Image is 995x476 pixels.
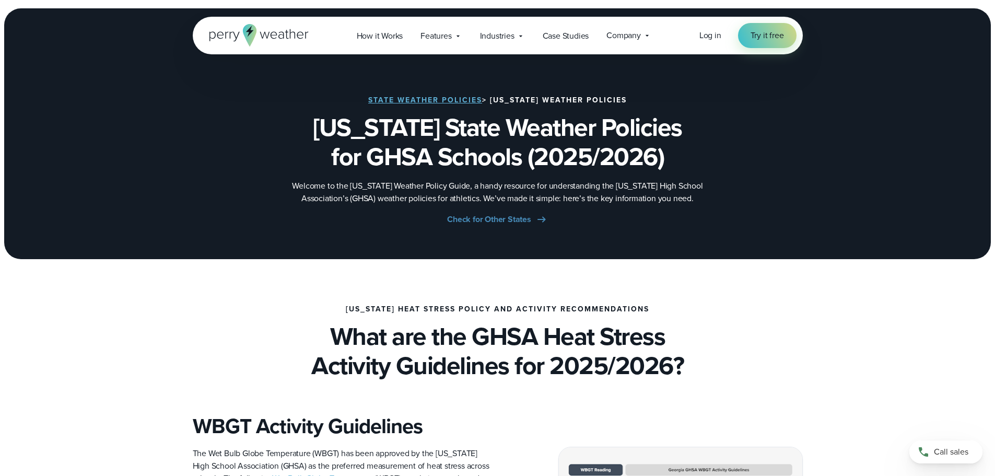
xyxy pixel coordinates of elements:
[420,30,451,42] span: Features
[543,30,589,42] span: Case Studies
[193,322,803,380] h2: What are the GHSA Heat Stress Activity Guidelines for 2025/2026?
[534,25,598,47] a: Case Studies
[606,29,641,42] span: Company
[193,414,489,439] h3: WBGT Activity Guidelines
[348,25,412,47] a: How it Works
[934,446,968,458] span: Call sales
[738,23,797,48] a: Try it free
[699,29,721,41] span: Log in
[368,95,482,106] a: State Weather Policies
[289,180,707,205] p: Welcome to the [US_STATE] Weather Policy Guide, a handy resource for understanding the [US_STATE]...
[751,29,784,42] span: Try it free
[447,213,548,226] a: Check for Other States
[699,29,721,42] a: Log in
[346,305,649,314] h2: [US_STATE] Heat Stress Policy and Activity Recommendations
[357,30,403,42] span: How it Works
[909,440,982,463] a: Call sales
[368,96,627,105] h3: > [US_STATE] Weather Policies
[480,30,514,42] span: Industries
[245,113,751,171] h1: [US_STATE] State Weather Policies for GHSA Schools (2025/2026)
[447,213,531,226] span: Check for Other States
